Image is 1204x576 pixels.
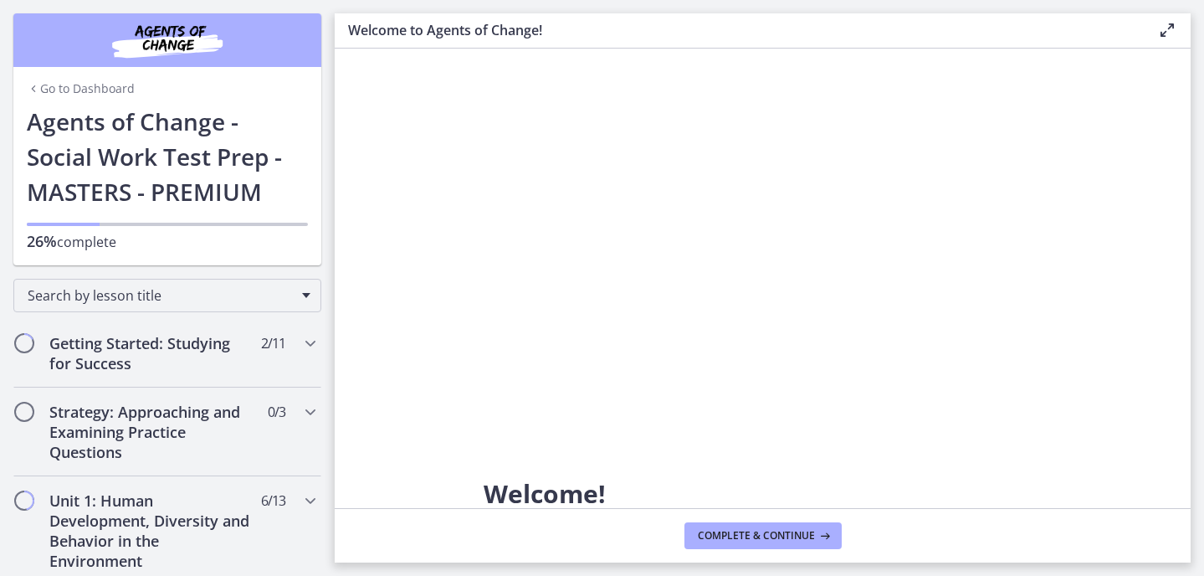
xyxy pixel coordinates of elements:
span: Search by lesson title [28,286,294,305]
h1: Agents of Change - Social Work Test Prep - MASTERS - PREMIUM [27,104,308,209]
h2: Unit 1: Human Development, Diversity and Behavior in the Environment [49,491,254,571]
div: Search by lesson title [13,279,321,312]
span: 0 / 3 [268,402,285,422]
img: Agents of Change Social Work Test Prep [67,20,268,60]
span: 6 / 13 [261,491,285,511]
p: complete [27,231,308,252]
h3: Welcome to Agents of Change! [348,20,1130,40]
span: Complete & continue [698,529,815,543]
button: Complete & continue [684,522,842,549]
span: 2 / 11 [261,333,285,353]
span: 26% [27,231,57,251]
h2: Strategy: Approaching and Examining Practice Questions [49,402,254,462]
span: Welcome! [484,476,606,511]
h2: Getting Started: Studying for Success [49,333,254,373]
a: Go to Dashboard [27,80,135,97]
